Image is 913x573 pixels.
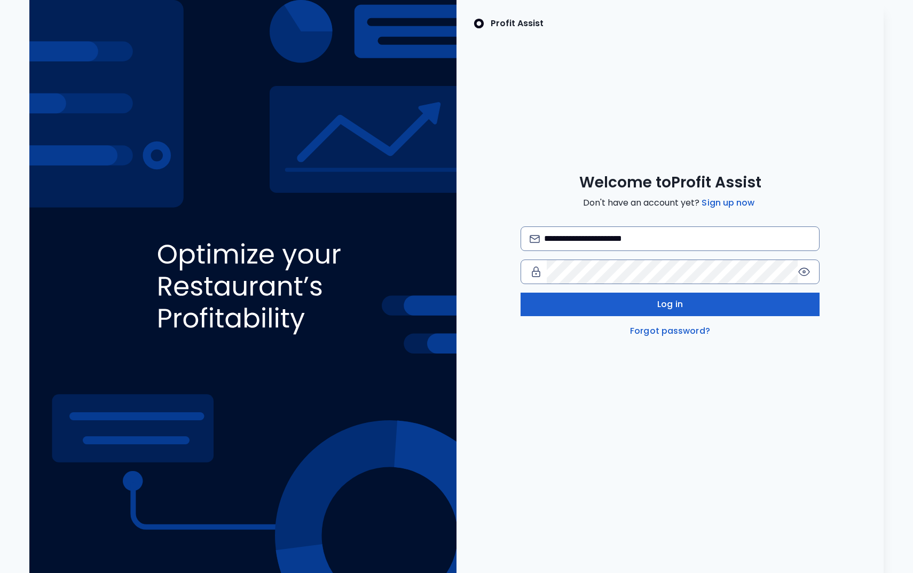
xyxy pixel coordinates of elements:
span: Log in [657,298,683,311]
img: SpotOn Logo [474,17,484,30]
button: Log in [521,293,820,316]
span: Don't have an account yet? [583,197,757,209]
p: Profit Assist [491,17,544,30]
img: email [530,235,540,243]
span: Welcome to Profit Assist [579,173,761,192]
a: Forgot password? [628,325,712,337]
a: Sign up now [699,197,757,209]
